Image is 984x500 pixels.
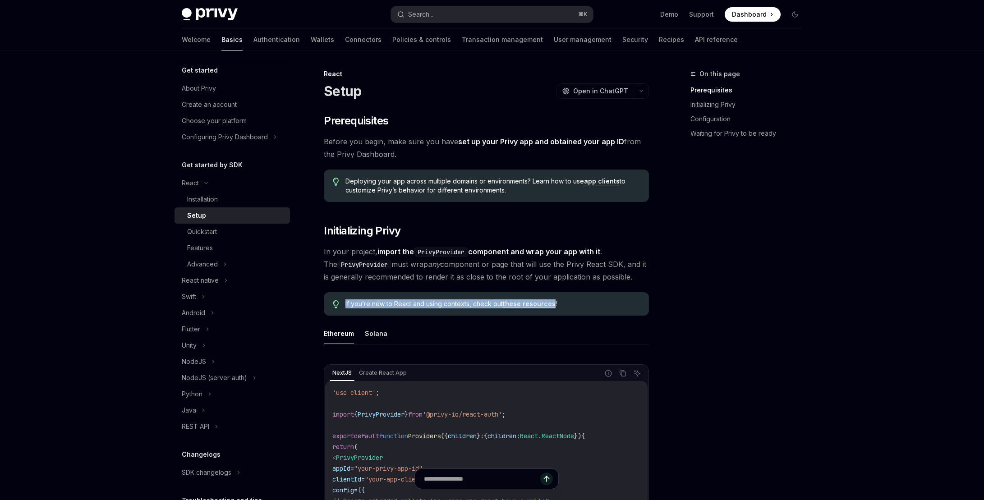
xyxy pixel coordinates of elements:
a: Authentication [253,29,300,50]
a: Security [622,29,648,50]
span: = [350,464,354,472]
a: Welcome [182,29,211,50]
button: Ethereum [324,323,354,344]
a: User management [554,29,612,50]
a: Configuration [690,112,809,126]
a: Policies & controls [392,29,451,50]
span: Initializing Privy [324,224,400,238]
span: PrivyProvider [336,454,383,462]
div: Flutter [182,324,200,335]
span: '@privy-io/react-auth' [423,410,502,418]
span: < [332,454,336,462]
code: PrivyProvider [337,260,391,270]
span: On this page [699,69,740,79]
div: Setup [187,210,206,221]
h5: Get started by SDK [182,160,243,170]
div: Quickstart [187,226,217,237]
a: API reference [695,29,738,50]
span: 'use client' [332,389,376,397]
span: children [487,432,516,440]
a: app clients [584,177,620,185]
span: : [516,432,520,440]
span: React [520,432,538,440]
div: NodeJS [182,356,206,367]
div: Unity [182,340,197,351]
a: Recipes [659,29,684,50]
span: Providers [408,432,441,440]
a: Initializing Privy [690,97,809,112]
span: ; [502,410,506,418]
a: Connectors [345,29,382,50]
h5: Get started [182,65,218,76]
a: Dashboard [725,7,781,22]
div: Features [187,243,213,253]
div: Search... [408,9,433,20]
a: Choose your platform [175,113,290,129]
a: Transaction management [462,29,543,50]
a: resources [523,300,556,308]
a: Setup [175,207,290,224]
div: Android [182,307,205,318]
a: Support [689,10,714,19]
span: Open in ChatGPT [573,87,628,96]
a: Create an account [175,96,290,113]
span: ({ [441,432,448,440]
div: React [324,69,649,78]
span: from [408,410,423,418]
span: }) [574,432,581,440]
div: Installation [187,194,218,205]
a: Basics [221,29,243,50]
span: Deploying your app across multiple domains or environments? Learn how to use to customize Privy’s... [345,177,640,195]
span: : [480,432,484,440]
button: Ask AI [631,367,643,379]
a: set up your Privy app and obtained your app ID [458,137,624,147]
div: Create an account [182,99,237,110]
a: Wallets [311,29,334,50]
div: Java [182,405,196,416]
code: PrivyProvider [414,247,468,257]
svg: Tip [333,300,339,308]
a: Prerequisites [690,83,809,97]
span: default [354,432,379,440]
span: "your-privy-app-id" [354,464,423,472]
span: return [332,443,354,451]
svg: Tip [333,178,339,186]
div: Create React App [356,367,409,378]
button: Solana [365,323,387,344]
div: Python [182,389,202,399]
div: About Privy [182,83,216,94]
div: Choose your platform [182,115,247,126]
a: these [503,300,521,308]
span: If you’re new to React and using contexts, check out ! [345,299,640,308]
button: Toggle dark mode [788,7,802,22]
div: REST API [182,421,209,432]
span: import [332,410,354,418]
span: appId [332,464,350,472]
div: React native [182,275,219,286]
span: In your project, . The must wrap component or page that will use the Privy React SDK, and it is g... [324,245,649,283]
button: Report incorrect code [602,367,614,379]
span: children [448,432,477,440]
span: . [538,432,542,440]
button: Search...⌘K [391,6,593,23]
span: ⌘ K [578,11,588,18]
span: { [484,432,487,440]
span: ; [376,389,379,397]
div: NextJS [330,367,354,378]
span: ( [354,443,358,451]
span: function [379,432,408,440]
span: export [332,432,354,440]
span: ReactNode [542,432,574,440]
div: Configuring Privy Dashboard [182,132,268,142]
span: Prerequisites [324,114,388,128]
div: Advanced [187,259,218,270]
div: SDK changelogs [182,467,231,478]
span: { [354,410,358,418]
h5: Changelogs [182,449,221,460]
button: Open in ChatGPT [556,83,634,99]
a: Waiting for Privy to be ready [690,126,809,141]
span: Before you begin, make sure you have from the Privy Dashboard. [324,135,649,161]
a: Features [175,240,290,256]
span: } [405,410,408,418]
div: React [182,178,199,188]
